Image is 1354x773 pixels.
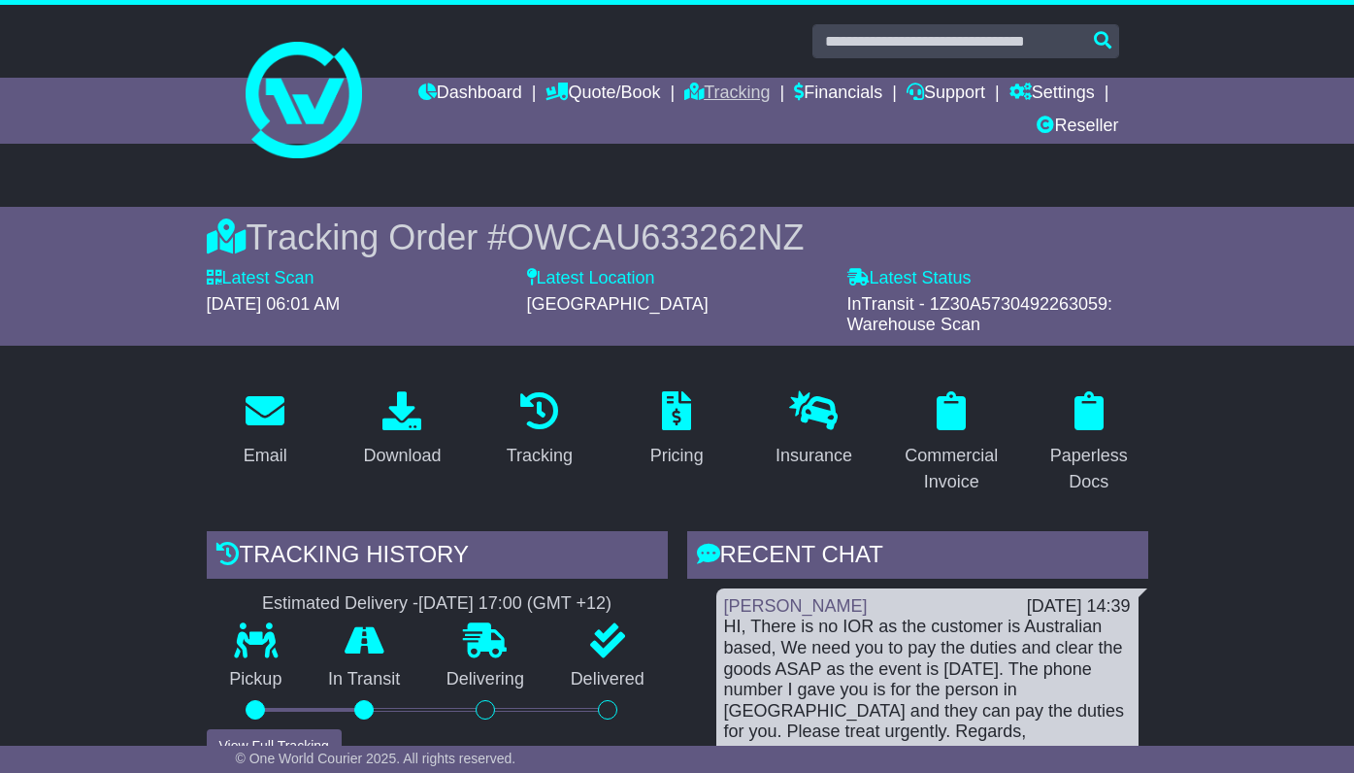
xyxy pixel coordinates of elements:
a: Financials [794,78,882,111]
div: Estimated Delivery - [207,593,668,615]
a: Tracking [684,78,770,111]
span: OWCAU633262NZ [507,218,804,257]
a: Pricing [638,385,716,476]
div: Email [244,443,287,469]
a: Download [350,385,453,476]
a: Paperless Docs [1030,385,1147,502]
a: Insurance [763,385,865,476]
span: © One World Courier 2025. All rights reserved. [236,751,516,766]
div: Tracking history [207,531,668,584]
p: In Transit [305,669,423,690]
div: Tracking Order # [207,217,1148,258]
a: Support [907,78,985,111]
label: Latest Location [527,268,655,289]
div: HI, There is no IOR as the customer is Australian based, We need you to pay the duties and clear ... [724,617,1131,763]
p: Delivering [423,669,547,690]
label: Latest Scan [207,268,314,289]
div: Commercial Invoice [905,443,998,495]
a: Quote/Book [545,78,660,111]
label: Latest Status [847,268,972,289]
div: [DATE] 17:00 (GMT +12) [418,593,611,615]
p: Pickup [207,669,306,690]
a: Email [231,385,300,476]
span: InTransit - 1Z30A5730492263059: Warehouse Scan [847,294,1113,335]
div: [DATE] 14:39 [1027,596,1131,618]
div: Insurance [776,443,852,469]
div: RECENT CHAT [687,531,1148,584]
div: Tracking [507,443,573,469]
a: Commercial Invoice [892,385,1010,502]
span: [DATE] 06:01 AM [207,294,341,314]
div: Paperless Docs [1042,443,1135,495]
p: Delivered [547,669,668,690]
div: Download [363,443,441,469]
span: [GEOGRAPHIC_DATA] [527,294,709,314]
a: Reseller [1037,111,1118,144]
a: Settings [1009,78,1095,111]
a: Tracking [494,385,585,476]
button: View Full Tracking [207,729,342,763]
a: Dashboard [418,78,522,111]
div: Pricing [650,443,704,469]
a: [PERSON_NAME] [724,596,868,616]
